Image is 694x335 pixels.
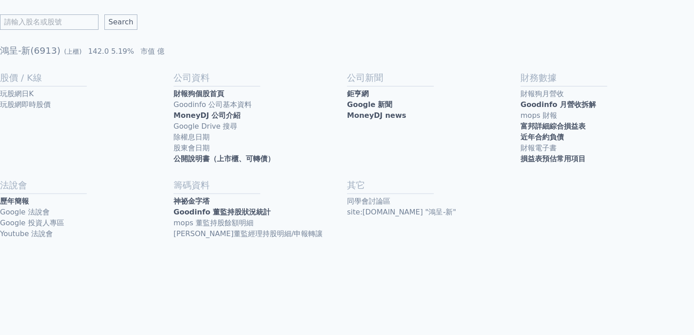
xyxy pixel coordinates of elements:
a: 財報電子書 [520,143,694,154]
span: 市值 億 [141,47,164,56]
h2: 公司新聞 [347,71,520,84]
a: 公開說明書（上市櫃、可轉債） [173,154,347,164]
a: Goodinfo 月營收拆解 [520,99,694,110]
a: mops 董監持股餘額明細 [173,218,347,228]
a: 同學會討論區 [347,196,520,207]
input: Search [104,14,137,30]
h2: 財務數據 [520,71,694,84]
a: Google 新聞 [347,99,520,110]
a: Goodinfo 公司基本資料 [173,99,347,110]
h2: 公司資料 [173,71,347,84]
a: MoneyDJ 公司介紹 [173,110,347,121]
a: Google Drive 搜尋 [173,121,347,132]
div: 聊天小工具 [649,292,694,335]
h2: 其它 [347,179,520,191]
a: MoneyDJ news [347,110,520,121]
a: mops 財報 [520,110,694,121]
a: 近年合約負債 [520,132,694,143]
span: 142.0 5.19% [88,47,134,56]
h2: 籌碼資料 [173,179,347,191]
a: Goodinfo 董監持股狀況統計 [173,207,347,218]
a: 財報狗個股首頁 [173,88,347,99]
a: [PERSON_NAME]董監經理持股明細/申報轉讓 [173,228,347,239]
a: 神祕金字塔 [173,196,347,207]
a: 富邦詳細綜合損益表 [520,121,694,132]
a: 損益表預估常用項目 [520,154,694,164]
a: 鉅亨網 [347,88,520,99]
a: 股東會日期 [173,143,347,154]
iframe: Chat Widget [649,292,694,335]
a: site:[DOMAIN_NAME] "鴻呈-新" [347,207,520,218]
a: 除權息日期 [173,132,347,143]
span: (上櫃) [64,48,82,55]
a: 財報狗月營收 [520,88,694,99]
